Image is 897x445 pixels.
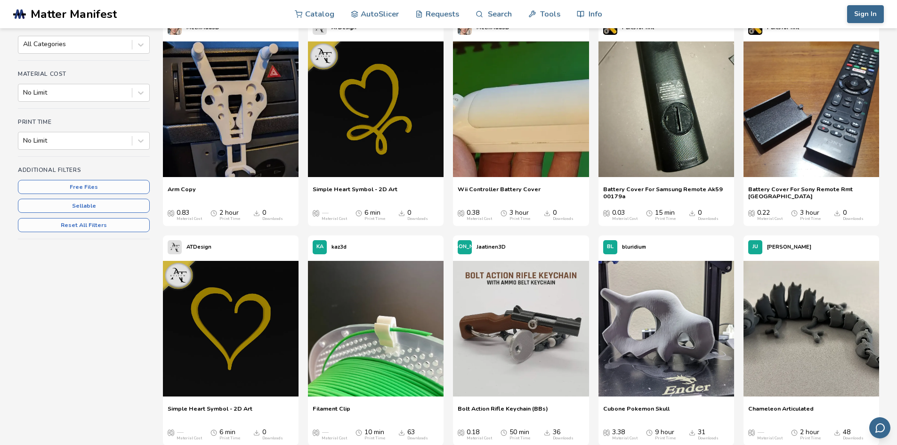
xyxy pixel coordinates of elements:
span: Average Cost [458,429,464,436]
span: Average Print Time [501,429,507,436]
span: Downloads [834,209,840,217]
div: Print Time [800,217,821,221]
div: Downloads [553,217,574,221]
div: Print Time [509,436,530,441]
span: Average Print Time [210,429,217,436]
a: Wii Controller Battery Cover [458,186,541,200]
h4: Categories [18,22,150,29]
span: Average Cost [313,209,319,217]
a: Chameleon Articulated [748,405,814,419]
span: Battery Cover For Sony Remote Rmt [GEOGRAPHIC_DATA] [748,186,874,200]
button: Sellable [18,199,150,213]
div: Material Cost [322,436,347,441]
div: 15 min [655,209,676,221]
div: 31 [698,429,719,441]
div: Downloads [698,436,719,441]
p: [PERSON_NAME] [767,242,811,252]
span: Average Cost [748,429,755,436]
div: 3 hour [509,209,530,221]
div: Print Time [219,436,240,441]
span: Downloads [253,429,260,436]
div: 6 min [219,429,240,441]
a: Filament Clip [313,405,350,419]
div: 36 [553,429,574,441]
div: 3 hour [800,209,821,221]
span: — [757,429,764,436]
h4: Print Time [18,119,150,125]
span: Average Cost [168,429,174,436]
span: BL [607,244,614,250]
div: 0.18 [467,429,492,441]
span: KA [316,244,323,250]
span: Downloads [544,209,550,217]
div: Print Time [655,217,676,221]
span: Bolt Action Rifle Keychain (BBs) [458,405,548,419]
input: No Limit [23,89,25,97]
div: 2 hour [219,209,240,221]
a: Battery Cover For Samsung Remote Ak59 00179a [603,186,729,200]
a: Cubone Pokemon Skull [598,259,734,400]
div: 0.03 [612,209,638,221]
div: Print Time [655,436,676,441]
a: Simple Heart Symbol - 2D Art [313,186,397,200]
div: Downloads [843,217,864,221]
div: Material Cost [757,436,783,441]
div: Material Cost [612,217,638,221]
h4: Additional Filters [18,167,150,173]
div: Downloads [407,436,428,441]
div: 0 [262,429,283,441]
span: Downloads [398,209,405,217]
input: No Limit [23,137,25,145]
span: Downloads [398,429,405,436]
span: Average Print Time [210,209,217,217]
span: Average Print Time [646,429,653,436]
span: Downloads [689,429,695,436]
a: Arm Copy [168,186,196,200]
a: Cubone Pokemon Skull [603,405,670,419]
span: Average Print Time [646,209,653,217]
div: Material Cost [612,436,638,441]
button: Reset All Filters [18,218,150,232]
span: Downloads [253,209,260,217]
input: All Categories [23,40,25,48]
div: 2 hour [800,429,821,441]
span: Average Cost [168,209,174,217]
div: Downloads [262,436,283,441]
span: — [322,209,328,217]
div: Material Cost [322,217,347,221]
p: bluridium [622,242,646,252]
span: Average Print Time [356,429,362,436]
div: 63 [407,429,428,441]
span: Average Print Time [791,429,798,436]
div: Material Cost [177,436,202,441]
span: Average Cost [603,209,610,217]
span: Average Print Time [501,209,507,217]
div: 48 [843,429,864,441]
h4: Material Cost [18,71,150,77]
div: Downloads [553,436,574,441]
span: Matter Manifest [31,8,117,21]
div: Material Cost [177,217,202,221]
div: Downloads [698,217,719,221]
div: Material Cost [467,436,492,441]
span: — [322,429,328,436]
span: — [177,429,183,436]
div: Downloads [407,217,428,221]
span: Average Cost [313,429,319,436]
div: 0.22 [757,209,783,221]
button: Sign In [847,5,884,23]
div: 0.38 [467,209,492,221]
span: JU [752,244,758,250]
a: ATDesign's profileATDesign [163,235,216,259]
div: 0 [698,209,719,221]
a: Simple Heart Symbol - 2D Art [168,405,252,419]
span: Downloads [834,429,840,436]
div: 9 hour [655,429,676,441]
div: Material Cost [757,217,783,221]
p: kaz3d [331,242,347,252]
